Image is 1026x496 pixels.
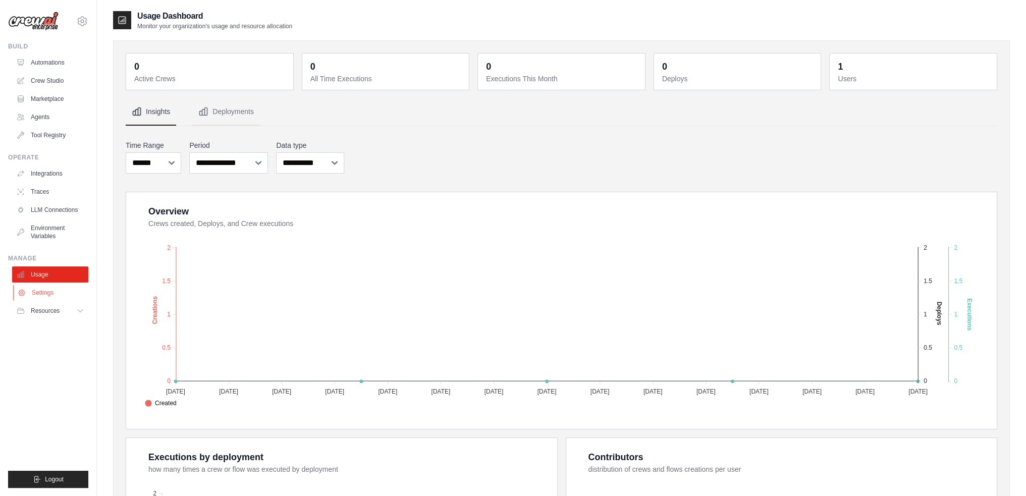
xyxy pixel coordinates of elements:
tspan: [DATE] [378,388,397,395]
div: 0 [486,60,491,74]
div: Manage [8,254,88,262]
tspan: 1 [924,311,927,318]
tspan: [DATE] [484,388,504,395]
a: Agents [12,109,88,125]
tspan: [DATE] [855,388,875,395]
div: 1 [838,60,843,74]
a: Environment Variables [12,220,88,244]
div: Overview [148,204,189,218]
img: Logo [8,12,59,31]
tspan: [DATE] [219,388,238,395]
span: Logout [45,475,64,483]
a: LLM Connections [12,202,88,218]
p: Monitor your organization's usage and resource allocation [137,22,292,30]
button: Insights [126,98,176,126]
tspan: 0 [167,377,171,384]
tspan: 2 [924,244,927,251]
tspan: [DATE] [431,388,450,395]
div: Operate [8,153,88,161]
tspan: 1.5 [954,277,962,284]
dt: how many times a crew or flow was executed by deployment [148,464,545,474]
tspan: 1 [167,311,171,318]
div: Contributors [588,450,643,464]
tspan: [DATE] [166,388,185,395]
tspan: [DATE] [908,388,928,395]
a: Automations [12,54,88,71]
div: 0 [134,60,139,74]
a: Traces [12,184,88,200]
a: Crew Studio [12,73,88,89]
tspan: [DATE] [590,388,610,395]
div: Executions by deployment [148,450,263,464]
tspan: [DATE] [749,388,769,395]
dt: Executions This Month [486,74,639,84]
label: Period [189,140,268,150]
a: Marketplace [12,91,88,107]
tspan: [DATE] [537,388,557,395]
dt: Users [838,74,991,84]
tspan: 1 [954,311,957,318]
text: Executions [966,298,973,330]
div: 0 [662,60,667,74]
tspan: 1.5 [162,277,171,284]
button: Resources [12,303,88,319]
button: Logout [8,471,88,488]
h2: Usage Dashboard [137,10,292,22]
tspan: 0.5 [954,344,962,351]
dt: Crews created, Deploys, and Crew executions [148,218,985,229]
tspan: 1.5 [924,277,932,284]
a: Tool Registry [12,127,88,143]
tspan: 2 [167,244,171,251]
a: Usage [12,266,88,283]
dt: distribution of crews and flows creations per user [588,464,985,474]
a: Integrations [12,166,88,182]
dt: All Time Executions [310,74,463,84]
tspan: [DATE] [272,388,291,395]
label: Data type [276,140,344,150]
button: Deployments [192,98,260,126]
dt: Active Crews [134,74,287,84]
tspan: 0 [954,377,957,384]
tspan: 0.5 [924,344,932,351]
dt: Deploys [662,74,815,84]
tspan: 0 [924,377,927,384]
span: Resources [31,307,60,315]
tspan: 0.5 [162,344,171,351]
text: Creations [151,296,158,324]
text: Deploys [936,301,943,325]
tspan: [DATE] [325,388,344,395]
div: 0 [310,60,315,74]
tspan: [DATE] [802,388,822,395]
a: Settings [13,285,89,301]
tspan: 2 [954,244,957,251]
nav: Tabs [126,98,997,126]
span: Created [145,399,177,408]
tspan: [DATE] [643,388,663,395]
label: Time Range [126,140,181,150]
div: Build [8,42,88,50]
tspan: [DATE] [696,388,716,395]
